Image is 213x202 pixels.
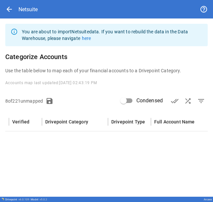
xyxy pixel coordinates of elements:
span: v 6.0.109 [18,198,29,201]
button: AI Auto-Map Accounts [181,94,195,108]
img: Drivepoint [1,198,4,200]
p: Use the table below to map each of your financial accounts to a Drivepoint Category. [5,67,208,74]
p: 8 of 221 unmapped [5,98,43,104]
div: Full Account Name [154,119,195,124]
h6: Categorize Accounts [5,51,208,62]
span: Condensed [136,97,163,105]
div: Arcaea [204,198,212,201]
div: Netsuite [18,6,38,13]
div: Drivepoint [5,198,29,201]
div: Verified [12,119,29,124]
span: filter_list [197,97,205,105]
div: Model [31,198,47,201]
div: You are about to import Netsuite data. If you want to rebuild the data in the Data Warehouse, ple... [22,26,202,44]
span: v 5.0.2 [40,198,47,201]
button: Show Unmapped Accounts Only [195,94,208,108]
button: Verify Accounts [168,94,181,108]
div: Drivepoint Type [111,119,145,124]
span: Accounts map last updated: [DATE] 02:43:19 PM [5,81,97,85]
a: here [82,36,91,41]
div: Drivepoint Category [45,119,88,124]
span: shuffle [184,97,192,105]
span: arrow_back [5,5,13,13]
span: done_all [171,97,179,105]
